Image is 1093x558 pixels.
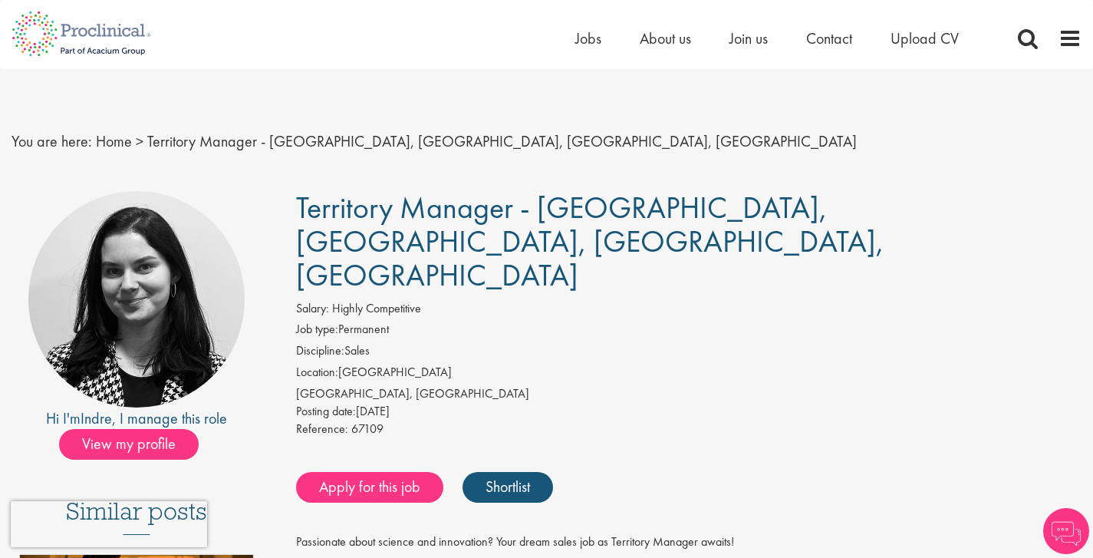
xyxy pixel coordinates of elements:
[296,300,329,318] label: Salary:
[806,28,852,48] a: Contact
[11,501,207,547] iframe: reCAPTCHA
[296,472,443,503] a: Apply for this job
[296,403,1081,421] div: [DATE]
[296,403,356,419] span: Posting date:
[59,429,199,460] span: View my profile
[296,321,1081,342] li: Permanent
[640,28,691,48] a: About us
[296,385,1081,403] div: [GEOGRAPHIC_DATA], [GEOGRAPHIC_DATA]
[296,321,338,338] label: Job type:
[147,131,857,151] span: Territory Manager - [GEOGRAPHIC_DATA], [GEOGRAPHIC_DATA], [GEOGRAPHIC_DATA], [GEOGRAPHIC_DATA]
[296,364,338,381] label: Location:
[28,191,245,408] img: imeage of recruiter Indre Stankeviciute
[296,342,344,360] label: Discipline:
[66,498,207,535] h3: Similar posts
[729,28,768,48] a: Join us
[12,408,262,430] div: Hi I'm , I manage this role
[296,364,1081,385] li: [GEOGRAPHIC_DATA]
[136,131,143,151] span: >
[296,342,1081,364] li: Sales
[1043,508,1089,554] img: Chatbot
[59,432,214,452] a: View my profile
[96,131,132,151] a: breadcrumb link
[891,28,959,48] a: Upload CV
[575,28,601,48] a: Jobs
[81,408,112,428] a: Indre
[332,300,421,316] span: Highly Competitive
[296,533,1081,551] p: Passionate about science and innovation? Your dream sales job as Territory Manager awaits!
[12,131,92,151] span: You are here:
[296,188,884,295] span: Territory Manager - [GEOGRAPHIC_DATA], [GEOGRAPHIC_DATA], [GEOGRAPHIC_DATA], [GEOGRAPHIC_DATA]
[296,421,348,438] label: Reference:
[351,421,384,437] span: 67109
[463,472,553,503] a: Shortlist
